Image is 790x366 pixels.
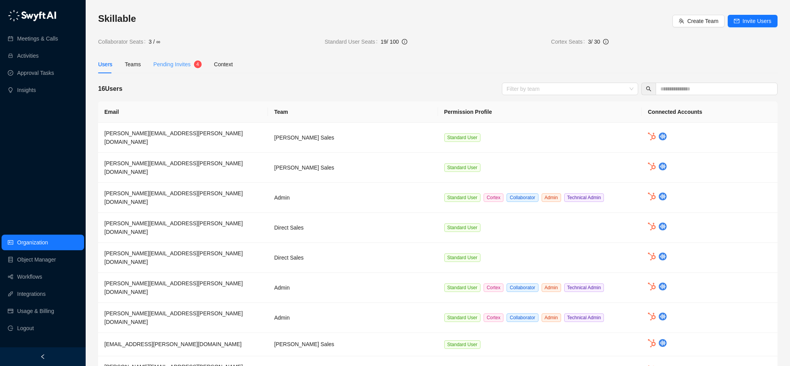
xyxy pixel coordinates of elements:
img: chorus-BBBF9yxZ.png [659,313,667,320]
th: Team [268,101,438,123]
span: 19 / 100 [381,39,399,45]
th: Email [98,101,268,123]
td: Admin [268,183,438,213]
span: [PERSON_NAME][EMAIL_ADDRESS][PERSON_NAME][DOMAIN_NAME] [104,160,243,175]
span: [PERSON_NAME][EMAIL_ADDRESS][PERSON_NAME][DOMAIN_NAME] [104,310,243,325]
span: Technical Admin [564,283,604,292]
span: Pending Invites [153,61,191,67]
a: Powered byPylon [55,27,94,33]
td: [PERSON_NAME] Sales [268,153,438,183]
img: hubspot-DkpyWjJb.png [648,193,656,201]
img: chorus-BBBF9yxZ.png [659,339,667,347]
img: chorus-BBBF9yxZ.png [659,223,667,230]
span: [PERSON_NAME][EMAIL_ADDRESS][PERSON_NAME][DOMAIN_NAME] [104,190,243,205]
a: Insights [17,82,36,98]
span: Admin [542,283,561,292]
button: Create Team [672,15,725,27]
div: Teams [125,60,141,69]
td: [PERSON_NAME] Sales [268,123,438,153]
img: chorus-BBBF9yxZ.png [659,163,667,170]
a: Organization [17,235,48,250]
img: hubspot-DkpyWjJb.png [648,339,656,347]
span: Standard User [444,133,480,142]
img: chorus-BBBF9yxZ.png [659,253,667,260]
img: hubspot-DkpyWjJb.png [648,283,656,291]
img: chorus-BBBF9yxZ.png [659,193,667,200]
a: Integrations [17,286,46,302]
span: Collaborator [507,283,538,292]
td: Direct Sales [268,243,438,273]
button: Invite Users [728,15,778,27]
span: search [646,86,651,92]
span: Pylon [77,27,94,33]
span: Technical Admin [564,193,604,202]
span: logout [8,325,13,331]
span: 4 [196,62,199,67]
span: [PERSON_NAME][EMAIL_ADDRESS][PERSON_NAME][DOMAIN_NAME] [104,250,243,265]
span: Standard User Seats [325,37,381,46]
span: left [40,354,46,359]
div: Users [98,60,113,69]
span: 3 / 30 [588,39,600,45]
span: [PERSON_NAME][EMAIL_ADDRESS][PERSON_NAME][DOMAIN_NAME] [104,280,243,295]
h3: Skillable [98,12,672,25]
a: Object Manager [17,252,56,267]
span: Cortex [484,283,503,292]
span: Create Team [687,17,718,25]
span: Standard User [444,223,480,232]
span: Technical Admin [564,313,604,322]
td: Admin [268,303,438,333]
span: Collaborator [507,313,538,322]
span: Standard User [444,283,480,292]
td: Direct Sales [268,213,438,243]
img: hubspot-DkpyWjJb.png [648,313,656,321]
img: logo-05li4sbe.png [8,10,56,21]
span: [EMAIL_ADDRESS][PERSON_NAME][DOMAIN_NAME] [104,341,241,347]
img: chorus-BBBF9yxZ.png [659,133,667,140]
a: Usage & Billing [17,303,54,319]
span: Invite Users [742,17,771,25]
span: Admin [542,193,561,202]
span: Cortex [484,313,503,322]
sup: 4 [194,60,202,68]
img: chorus-BBBF9yxZ.png [659,283,667,290]
span: 3 / ∞ [149,37,160,46]
div: Context [214,60,233,69]
h5: 16 Users [98,84,122,94]
span: Cortex [484,193,503,202]
span: [PERSON_NAME][EMAIL_ADDRESS][PERSON_NAME][DOMAIN_NAME] [104,130,243,145]
span: Admin [542,313,561,322]
span: mail [734,18,739,24]
td: Admin [268,273,438,303]
span: Collaborator Seats [98,37,149,46]
a: Approval Tasks [17,65,54,81]
span: Logout [17,320,34,336]
span: team [679,18,684,24]
span: Cortex Seats [551,37,588,46]
span: info-circle [603,39,609,44]
img: hubspot-DkpyWjJb.png [648,253,656,261]
img: hubspot-DkpyWjJb.png [648,163,656,171]
a: Workflows [17,269,42,285]
a: Activities [17,48,39,64]
th: Permission Profile [438,101,642,123]
img: hubspot-DkpyWjJb.png [648,223,656,231]
img: hubspot-DkpyWjJb.png [648,133,656,141]
a: Meetings & Calls [17,31,58,46]
th: Connected Accounts [642,101,778,123]
span: [PERSON_NAME][EMAIL_ADDRESS][PERSON_NAME][DOMAIN_NAME] [104,220,243,235]
span: info-circle [402,39,407,44]
span: Standard User [444,340,480,349]
span: Standard User [444,163,480,172]
td: [PERSON_NAME] Sales [268,333,438,356]
span: Collaborator [507,193,538,202]
span: Standard User [444,193,480,202]
span: Standard User [444,253,480,262]
span: Standard User [444,313,480,322]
